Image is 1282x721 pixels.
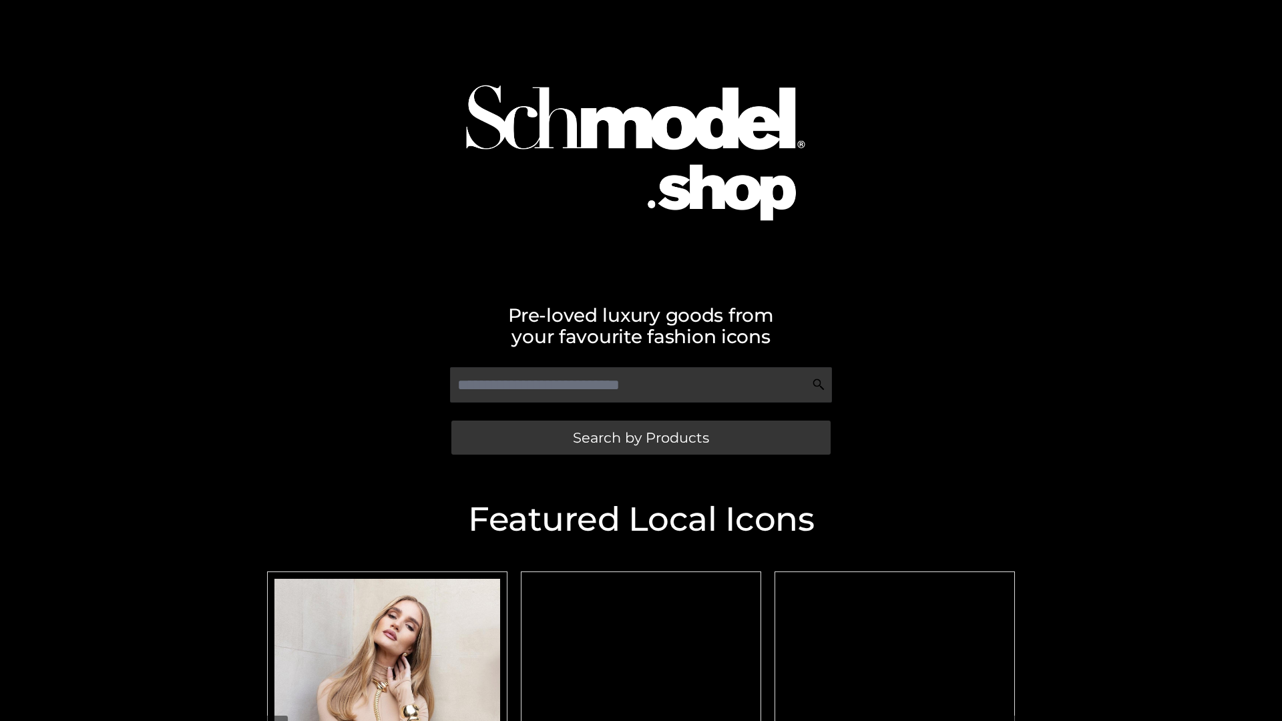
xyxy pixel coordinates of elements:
img: Search Icon [812,378,825,391]
span: Search by Products [573,431,709,445]
h2: Featured Local Icons​ [260,503,1022,536]
a: Search by Products [451,421,831,455]
h2: Pre-loved luxury goods from your favourite fashion icons [260,304,1022,347]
